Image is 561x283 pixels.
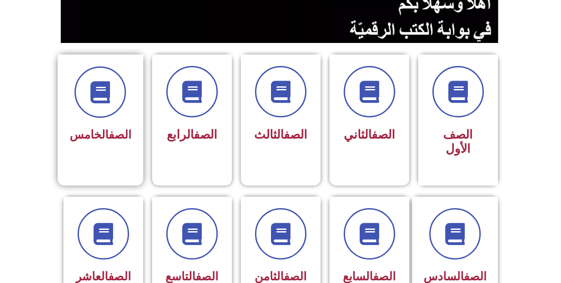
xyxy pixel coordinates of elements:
span: الخامس [70,128,131,141]
span: العاشر [76,270,131,283]
span: الثالث [254,128,307,142]
span: التاسع [165,270,218,283]
a: الصف [372,128,395,142]
span: السادس [424,270,486,283]
span: الثامن [255,270,306,283]
span: الرابع [167,128,217,142]
span: الثاني [344,128,395,142]
a: الصف [373,270,396,283]
a: الصف [194,128,217,142]
span: السابع [343,270,396,283]
a: الصف [464,270,486,283]
a: الصف [196,270,218,283]
a: الصف [284,270,306,283]
a: الصف [108,270,131,283]
span: الصف الأول [443,128,473,156]
a: الصف [109,128,131,141]
a: الصف [284,128,307,142]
